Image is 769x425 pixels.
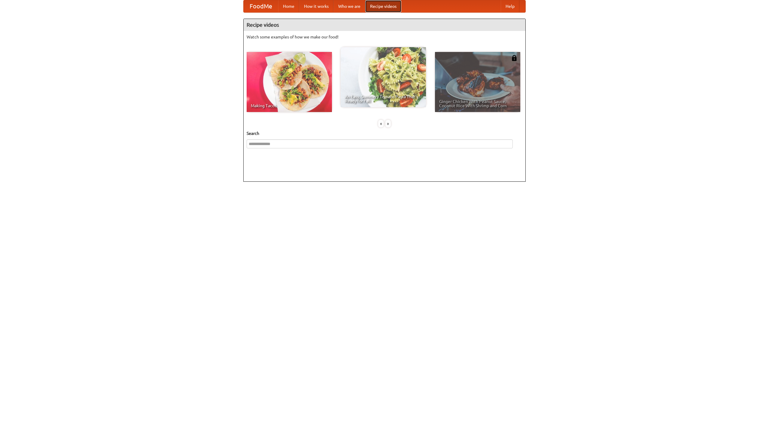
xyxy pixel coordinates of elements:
p: Watch some examples of how we make our food! [247,34,522,40]
a: How it works [299,0,333,12]
span: Making Tacos [251,104,328,108]
a: Home [278,0,299,12]
a: Who we are [333,0,365,12]
a: Making Tacos [247,52,332,112]
h4: Recipe videos [244,19,525,31]
a: Help [501,0,519,12]
div: » [385,120,391,127]
h5: Search [247,130,522,136]
a: Recipe videos [365,0,401,12]
span: An Easy, Summery Tomato Pasta That's Ready for Fall [345,95,422,103]
a: FoodMe [244,0,278,12]
div: « [378,120,384,127]
a: An Easy, Summery Tomato Pasta That's Ready for Fall [341,47,426,107]
img: 483408.png [511,55,517,61]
